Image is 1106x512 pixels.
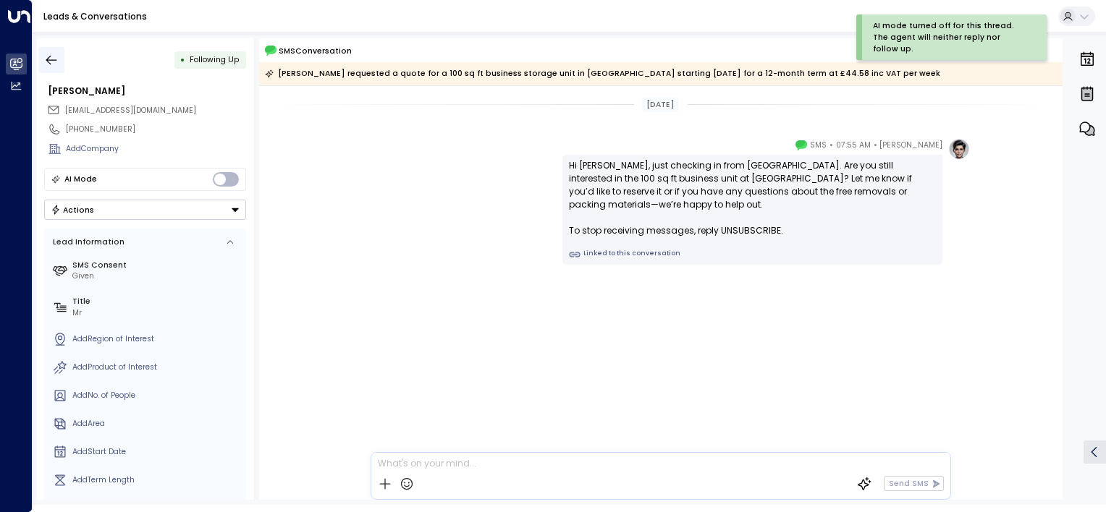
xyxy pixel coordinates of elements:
[72,474,242,486] div: AddTerm Length
[72,307,242,319] div: Mr
[44,200,246,220] div: Button group with a nested menu
[72,333,242,345] div: AddRegion of Interest
[569,249,936,260] a: Linked to this conversation
[66,124,246,135] div: [PHONE_NUMBER]
[810,138,827,153] span: SMS
[874,138,877,153] span: •
[72,260,242,271] label: SMS Consent
[948,138,970,160] img: profile-logo.png
[72,270,242,282] div: Given
[190,54,239,65] span: Following Up
[72,390,242,401] div: AddNo. of People
[48,85,246,98] div: [PERSON_NAME]
[879,138,942,153] span: [PERSON_NAME]
[836,138,871,153] span: 07:55 AM
[49,236,124,248] div: Lead Information
[873,20,1025,54] div: AI mode turned off for this thread. The agent will neither reply nor follow up.
[66,143,246,155] div: AddCompany
[569,159,936,237] div: Hi [PERSON_NAME], just checking in from [GEOGRAPHIC_DATA]. Are you still interested in the 100 sq...
[51,205,95,215] div: Actions
[64,172,97,187] div: AI Mode
[43,10,147,22] a: Leads & Conversations
[72,446,242,458] div: AddStart Date
[65,105,196,116] span: iraliacs@gmail.com
[72,362,242,373] div: AddProduct of Interest
[44,200,246,220] button: Actions
[72,418,242,430] div: AddArea
[265,67,940,81] div: [PERSON_NAME] requested a quote for a 100 sq ft business storage unit in [GEOGRAPHIC_DATA] starti...
[642,97,679,113] div: [DATE]
[829,138,833,153] span: •
[180,50,185,69] div: •
[65,105,196,116] span: [EMAIL_ADDRESS][DOMAIN_NAME]
[279,45,352,57] span: SMS Conversation
[72,296,242,307] label: Title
